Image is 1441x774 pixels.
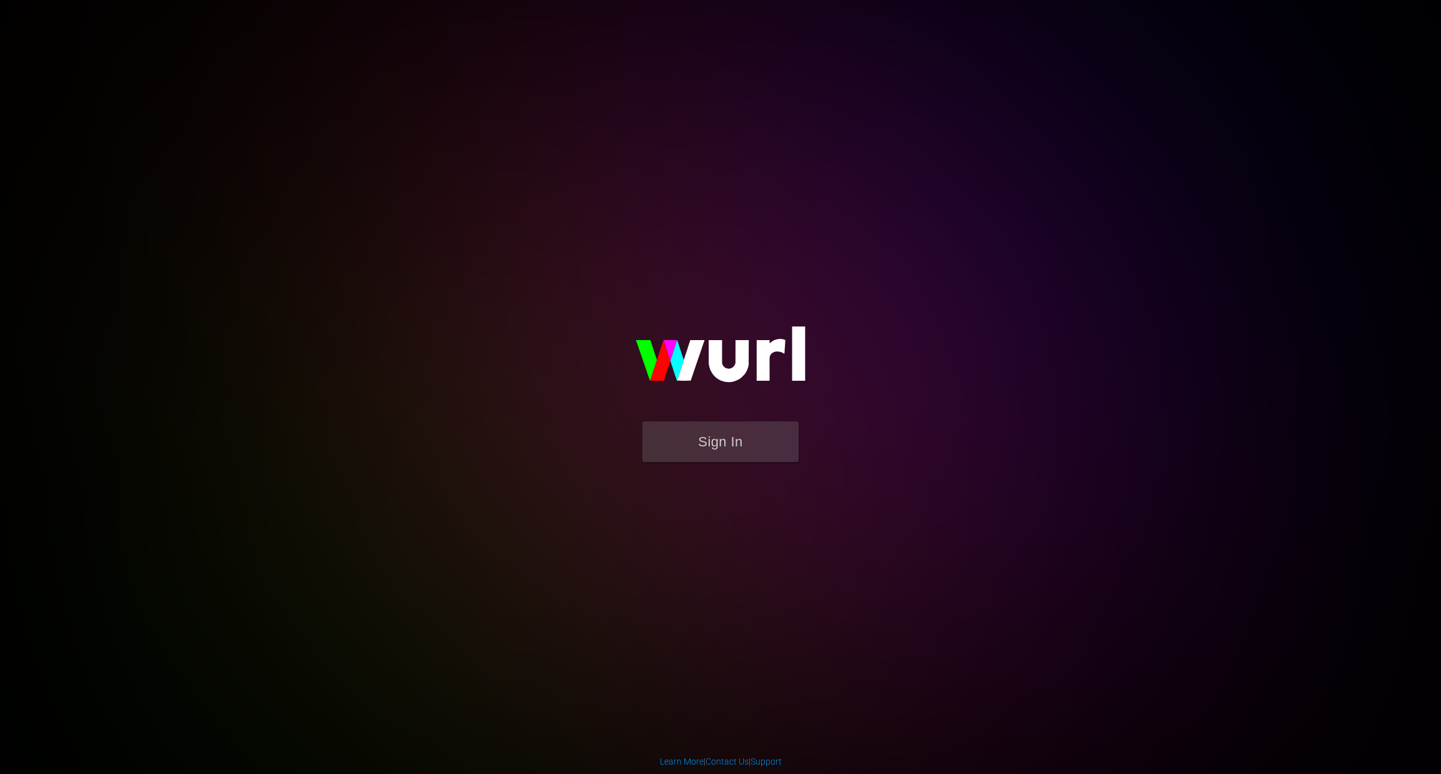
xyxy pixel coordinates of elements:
[642,421,799,462] button: Sign In
[595,299,846,421] img: wurl-logo-on-black-223613ac3d8ba8fe6dc639794a292ebdb59501304c7dfd60c99c58986ef67473.svg
[751,756,782,766] a: Support
[705,756,749,766] a: Contact Us
[660,756,704,766] a: Learn More
[660,755,782,768] div: | |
